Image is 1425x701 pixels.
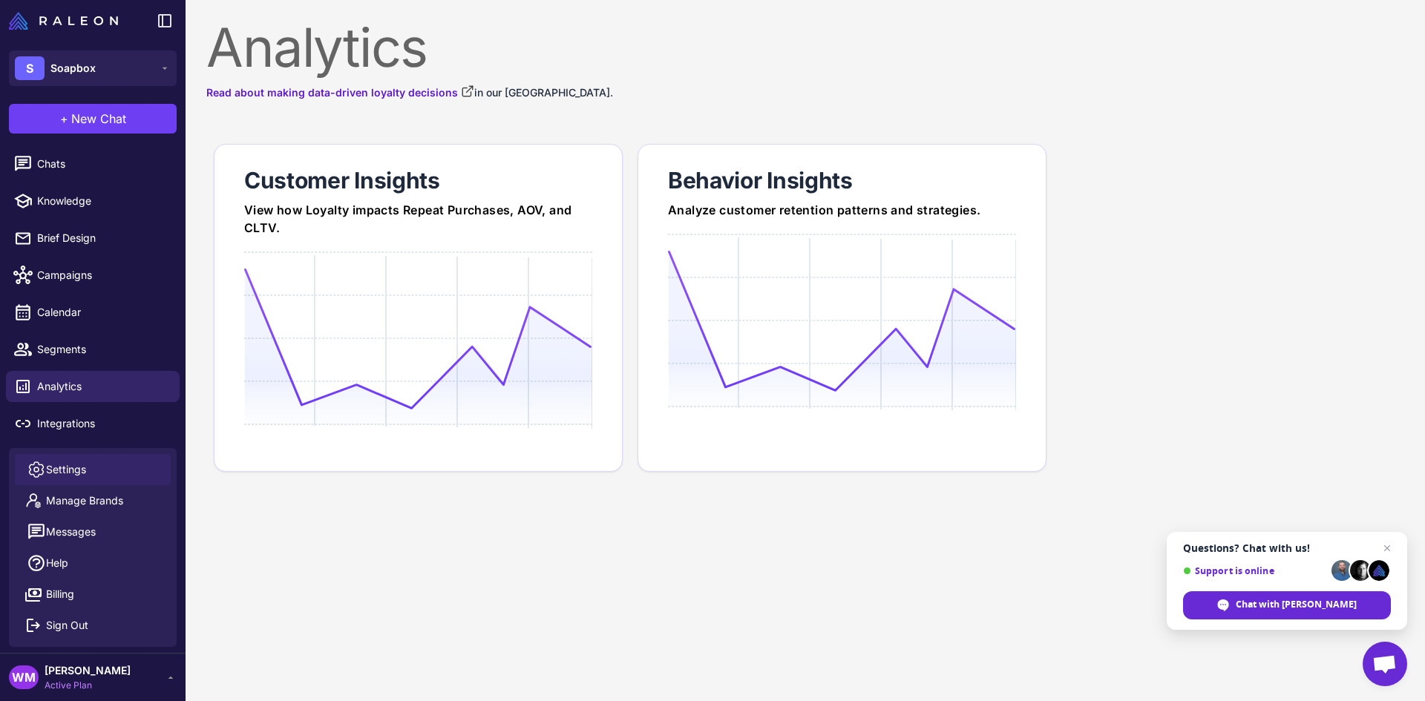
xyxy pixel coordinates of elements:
div: S [15,56,45,80]
a: Brief Design [6,223,180,254]
span: Billing [46,586,74,602]
a: Raleon Logo [9,12,124,30]
a: Segments [6,334,180,365]
span: Segments [37,341,168,358]
a: Knowledge [6,185,180,217]
span: Integrations [37,415,168,432]
div: View how Loyalty impacts Repeat Purchases, AOV, and CLTV. [244,201,592,237]
span: Help [46,555,68,571]
span: New Chat [71,110,126,128]
span: Questions? Chat with us! [1183,542,1391,554]
span: Knowledge [37,193,168,209]
div: WM [9,665,39,689]
img: Raleon Logo [9,12,118,30]
a: Read about making data-driven loyalty decisions [206,85,474,101]
button: Messages [15,516,171,547]
a: Behavior InsightsAnalyze customer retention patterns and strategies. [638,144,1046,472]
a: Customer InsightsView how Loyalty impacts Repeat Purchases, AOV, and CLTV. [214,144,623,472]
div: Customer Insights [244,165,592,195]
span: Messages [46,524,96,540]
a: Integrations [6,408,180,439]
button: +New Chat [9,104,177,134]
span: Chat with [PERSON_NAME] [1236,598,1357,611]
span: Active Plan [45,679,131,692]
a: Chats [6,148,180,180]
div: Behavior Insights [668,165,1016,195]
span: Chats [37,156,168,172]
span: Campaigns [37,267,168,283]
div: Analytics [206,21,1404,74]
span: Close chat [1378,539,1396,557]
a: Campaigns [6,260,180,291]
span: [PERSON_NAME] [45,662,131,679]
span: Manage Brands [46,493,123,509]
a: Analytics [6,371,180,402]
span: Soapbox [50,60,96,76]
span: Analytics [37,378,168,395]
div: Chat with Raleon [1183,591,1391,619]
span: Support is online [1183,565,1326,576]
span: Brief Design [37,230,168,246]
span: Calendar [37,304,168,320]
a: Help [15,547,171,579]
span: Settings [46,461,86,478]
span: Sign Out [46,617,88,633]
span: + [60,110,68,128]
button: SSoapbox [9,50,177,86]
div: Open chat [1363,642,1407,686]
div: Analyze customer retention patterns and strategies. [668,201,1016,219]
span: in our [GEOGRAPHIC_DATA]. [474,86,613,99]
a: Calendar [6,297,180,328]
button: Sign Out [15,610,171,641]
